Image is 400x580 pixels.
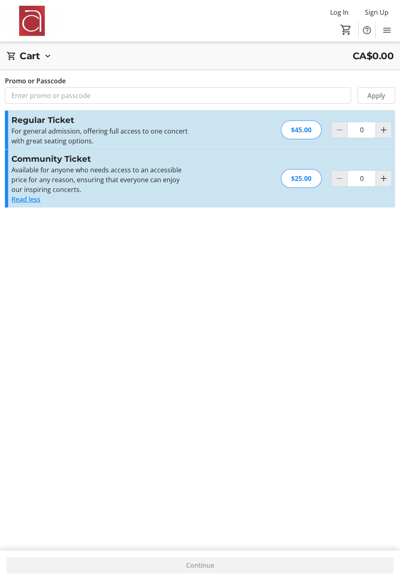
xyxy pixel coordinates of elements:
[5,6,59,36] img: Amadeus Choir of Greater Toronto 's Logo
[324,6,355,19] button: Log In
[365,7,389,17] span: Sign Up
[281,169,322,188] div: $25.00
[358,87,395,104] button: Apply
[20,49,40,63] h2: Cart
[347,122,376,138] input: Regular Ticket Quantity
[11,114,190,126] h3: Regular Ticket
[5,87,351,104] input: Enter promo or passcode
[281,120,322,139] div: $45.00
[359,22,375,38] button: Help
[11,153,190,165] h3: Community Ticket
[5,76,66,86] label: Promo or Passcode
[11,126,190,146] p: For general admission, offering full access to one concert with great seating options.
[353,49,394,63] span: CA$0.00
[339,22,353,37] button: Cart
[330,7,349,17] span: Log In
[376,171,391,186] button: Increment by one
[347,170,376,187] input: Community Ticket Quantity
[11,165,190,194] p: Available for anyone who needs access to an accessible price for any reason, ensuring that everyo...
[367,91,385,100] span: Apply
[379,22,395,38] button: Menu
[358,6,395,19] button: Sign Up
[376,122,391,138] button: Increment by one
[11,194,40,204] button: Read less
